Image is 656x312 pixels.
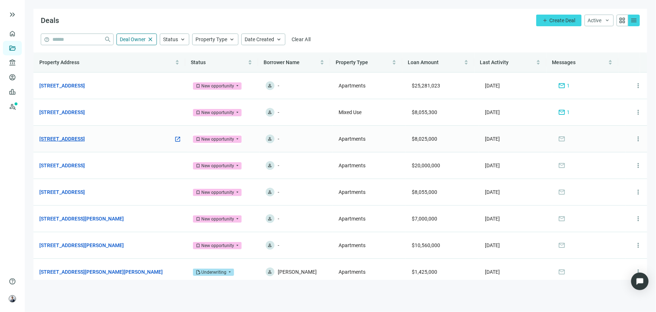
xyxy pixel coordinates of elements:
span: Apartments [339,269,365,275]
div: New opportunity [202,82,234,90]
span: Loan Amount [408,59,439,65]
span: person [268,190,273,195]
span: $7,000,000 [412,216,437,222]
span: menu [631,17,638,24]
span: $8,055,300 [412,109,437,115]
span: more_vert [635,109,642,116]
span: Mixed Use [339,109,361,115]
span: keyboard_arrow_up [276,36,282,43]
a: [STREET_ADDRESS] [39,108,85,116]
span: [DATE] [485,83,500,89]
span: - [278,188,280,196]
span: person [268,83,273,88]
button: more_vert [631,265,646,279]
span: Apartments [339,83,365,89]
a: [STREET_ADDRESS][PERSON_NAME][PERSON_NAME] [39,268,163,276]
span: help [9,278,16,285]
span: bookmark [196,163,201,168]
button: Clear All [288,34,314,45]
span: bookmark [196,110,201,115]
span: Borrower Name [264,59,300,65]
button: addCreate Deal [536,15,582,26]
span: Apartments [339,216,365,222]
div: New opportunity [202,136,234,143]
span: keyboard_arrow_up [229,36,235,43]
span: [PERSON_NAME] [278,268,317,276]
span: close [147,36,154,43]
span: Apartments [339,189,365,195]
a: [STREET_ADDRESS][PERSON_NAME] [39,241,124,249]
span: keyboard_arrow_down [605,17,610,23]
span: 1 [567,82,570,90]
span: bookmark [196,190,201,195]
a: [STREET_ADDRESS][PERSON_NAME] [39,215,124,223]
span: help [44,37,50,42]
a: [STREET_ADDRESS] [39,188,85,196]
span: Deal Owner [120,36,146,42]
span: more_vert [635,215,642,222]
div: New opportunity [202,109,234,116]
span: [DATE] [485,136,500,142]
span: - [278,108,280,117]
span: Active [588,17,602,23]
span: Status [163,36,178,42]
span: open_in_new [175,136,181,143]
img: avatar [9,296,16,302]
span: mail [558,109,565,116]
span: more_vert [635,135,642,143]
div: New opportunity [202,162,234,169]
span: edit_document [196,270,201,275]
button: more_vert [631,238,646,253]
span: person [268,110,273,115]
span: [DATE] [485,163,500,168]
span: mail [558,215,565,222]
span: Property Type [195,36,227,42]
span: mail [558,135,565,143]
span: more_vert [635,188,642,196]
span: [DATE] [485,269,500,275]
span: [DATE] [485,242,500,248]
span: Messages [552,59,576,65]
span: Last Activity [480,59,509,65]
span: mail [558,162,565,169]
span: mail [558,242,565,249]
span: Apartments [339,136,365,142]
span: bookmark [196,217,201,222]
span: $8,025,000 [412,136,437,142]
span: keyboard_arrow_up [179,36,186,43]
span: Date Created [245,36,274,42]
span: person [268,269,273,274]
span: [DATE] [485,109,500,115]
span: bookmark [196,243,201,248]
span: mail [558,268,565,276]
span: grid_view [619,17,626,24]
span: - [278,214,280,223]
span: more_vert [635,82,642,89]
a: [STREET_ADDRESS] [39,135,85,143]
span: [DATE] [485,189,500,195]
span: mail [558,82,565,89]
span: Apartments [339,163,365,168]
span: Status [191,59,206,65]
span: Property Address [39,59,79,65]
span: - [278,81,280,90]
span: Clear All [292,36,311,42]
button: more_vert [631,132,646,146]
span: person [268,243,273,248]
div: Underwriting [202,269,227,276]
span: Property Type [336,59,368,65]
span: bookmark [196,137,201,142]
a: [STREET_ADDRESS] [39,82,85,90]
span: Apartments [339,242,365,248]
button: Activekeyboard_arrow_down [585,15,614,26]
button: more_vert [631,105,646,120]
span: person [268,163,273,168]
span: 1 [567,108,570,116]
span: bookmark [196,83,201,89]
span: $10,560,000 [412,242,440,248]
div: New opportunity [202,215,234,223]
span: $20,000,000 [412,163,440,168]
span: $1,425,000 [412,269,437,275]
span: person [268,136,273,141]
button: more_vert [631,185,646,199]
